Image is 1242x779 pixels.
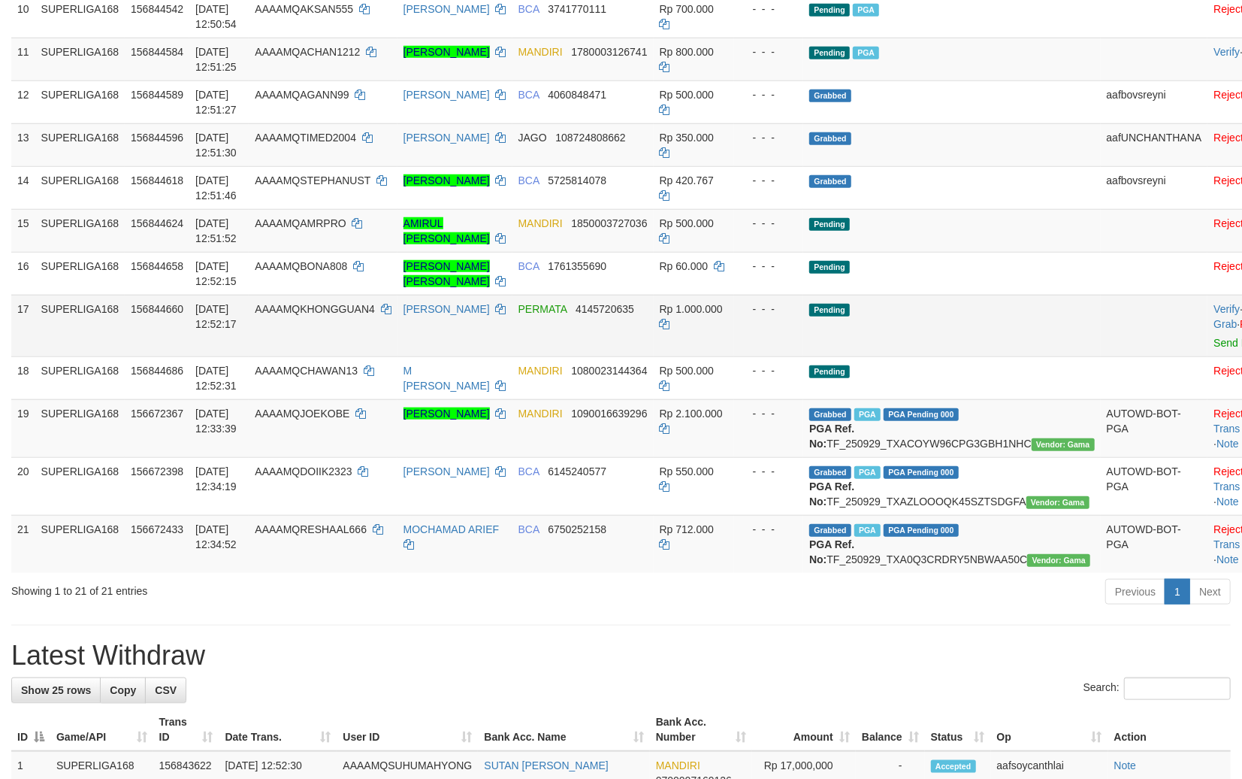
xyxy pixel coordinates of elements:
span: 156672398 [131,465,183,477]
a: Note [1216,553,1239,565]
a: 1 [1165,579,1190,605]
td: AUTOWD-BOT-PGA [1101,515,1208,573]
span: Grabbed [809,175,851,188]
span: Copy 4060848471 to clipboard [548,89,606,101]
td: TF_250929_TXA0Q3CRDRY5NBWAA50C [803,515,1100,573]
span: AAAAMQJOEKOBE [255,408,349,420]
span: Vendor URL: https://trx31.1velocity.biz [1032,438,1095,451]
span: Marked by aafsengchandara [854,408,881,421]
span: PGA Pending [884,524,959,537]
div: - - - [740,259,797,274]
b: PGA Ref. No: [809,538,854,565]
td: SUPERLIGA168 [35,457,125,515]
span: Copy 1780003126741 to clipboard [571,46,647,58]
div: - - - [740,173,797,188]
th: Game/API: activate to sort column ascending [50,708,153,751]
th: Status: activate to sort column ascending [925,708,991,751]
span: AAAAMQAMRPRO [255,217,346,229]
a: [PERSON_NAME] [403,89,490,101]
span: Copy 1080023144364 to clipboard [571,365,647,377]
a: [PERSON_NAME] [403,408,490,420]
div: - - - [740,216,797,231]
td: 16 [11,252,35,295]
span: 156844596 [131,132,183,144]
span: Copy 1850003727036 to clipboard [571,217,647,229]
h1: Latest Withdraw [11,641,1231,671]
a: [PERSON_NAME] [403,303,490,315]
td: 21 [11,515,35,573]
span: Rp 500.000 [660,365,714,377]
a: [PERSON_NAME] [PERSON_NAME] [403,260,490,287]
span: MANDIRI [518,217,563,229]
th: Bank Acc. Name: activate to sort column ascending [478,708,649,751]
span: Rp 350.000 [660,132,714,144]
span: Vendor URL: https://trx31.1velocity.biz [1026,496,1089,509]
td: 17 [11,295,35,356]
span: Copy 3741770111 to clipboard [548,3,606,15]
div: - - - [740,130,797,145]
a: Show 25 rows [11,677,101,703]
span: Rp 800.000 [660,46,714,58]
td: SUPERLIGA168 [35,252,125,295]
span: CSV [155,684,177,696]
span: Copy [110,684,136,696]
div: - - - [740,2,797,17]
span: AAAAMQRESHAAL666 [255,523,367,535]
span: Grabbed [809,89,851,102]
td: 20 [11,457,35,515]
a: CSV [145,677,186,703]
span: Copy 1761355690 to clipboard [548,260,606,272]
td: 14 [11,166,35,209]
span: AAAAMQKHONGGUAN4 [255,303,374,315]
span: 156844542 [131,3,183,15]
span: 156844624 [131,217,183,229]
span: Marked by aafsoycanthlai [854,466,881,479]
span: Rp 60.000 [660,260,709,272]
a: AMIRUL [PERSON_NAME] [403,217,490,244]
th: Amount: activate to sort column ascending [752,708,855,751]
span: Pending [809,47,850,59]
span: MANDIRI [518,46,563,58]
div: - - - [740,302,797,317]
span: Pending [809,261,850,274]
td: SUPERLIGA168 [35,515,125,573]
span: [DATE] 12:51:30 [195,132,237,159]
span: [DATE] 12:52:31 [195,365,237,392]
th: Op: activate to sort column ascending [991,708,1108,751]
span: PERMATA [518,303,567,315]
span: Pending [809,218,850,231]
span: Rp 420.767 [660,174,714,186]
span: Show 25 rows [21,684,91,696]
th: Balance: activate to sort column ascending [856,708,925,751]
span: Copy 108724808662 to clipboard [555,132,625,144]
span: MANDIRI [656,759,700,771]
span: BCA [518,523,539,535]
span: Copy 6750252158 to clipboard [548,523,606,535]
span: Copy 5725814078 to clipboard [548,174,606,186]
span: 156672433 [131,523,183,535]
span: 156844660 [131,303,183,315]
span: Grabbed [809,466,851,479]
td: AUTOWD-BOT-PGA [1101,457,1208,515]
span: MANDIRI [518,408,563,420]
div: - - - [740,87,797,102]
a: [PERSON_NAME] [403,174,490,186]
span: 156844589 [131,89,183,101]
span: BCA [518,89,539,101]
td: SUPERLIGA168 [35,356,125,399]
td: TF_250929_TXACOYW96CPG3GBH1NHC [803,399,1100,457]
td: aafbovsreyni [1101,166,1208,209]
span: 156672367 [131,408,183,420]
span: BCA [518,260,539,272]
td: 18 [11,356,35,399]
th: User ID: activate to sort column ascending [337,708,478,751]
span: Rp 712.000 [660,523,714,535]
td: SUPERLIGA168 [35,295,125,356]
span: Copy 6145240577 to clipboard [548,465,606,477]
th: ID: activate to sort column descending [11,708,50,751]
a: Previous [1105,579,1165,605]
td: SUPERLIGA168 [35,38,125,80]
td: aafbovsreyni [1101,80,1208,123]
span: Marked by aafsoycanthlai [854,524,881,537]
td: 11 [11,38,35,80]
